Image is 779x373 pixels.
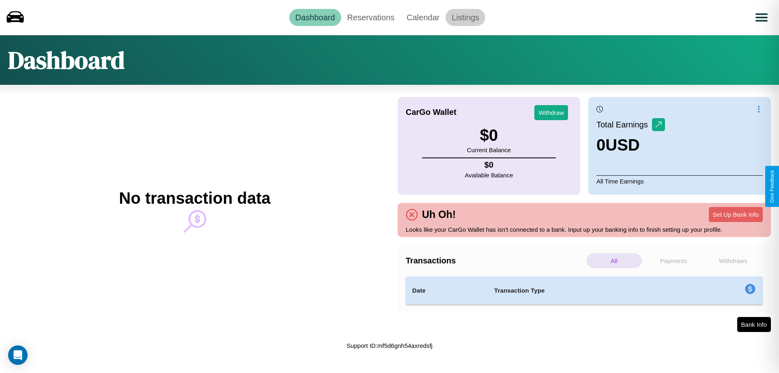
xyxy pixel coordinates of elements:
h3: 0 USD [596,136,665,154]
a: Dashboard [289,9,341,26]
h4: Date [412,286,481,295]
h4: CarGo Wallet [406,108,456,117]
p: Looks like your CarGo Wallet has isn't connected to a bank. Input up your banking info to finish ... [406,224,763,235]
h1: Dashboard [8,43,125,77]
h4: Uh Oh! [418,209,460,220]
table: simple table [406,276,763,305]
button: Bank Info [737,317,771,332]
p: Available Balance [465,170,513,181]
p: Total Earnings [596,117,652,132]
div: Give Feedback [769,170,775,203]
a: Reservations [341,9,401,26]
p: Withdraws [705,253,761,268]
h2: No transaction data [119,189,270,207]
h4: $ 0 [465,160,513,170]
button: Open menu [750,6,773,29]
h4: Transaction Type [494,286,678,295]
div: Open Intercom Messenger [8,345,28,365]
h4: Transactions [406,256,584,265]
button: Set Up Bank Info [709,207,763,222]
h3: $ 0 [467,126,511,144]
p: Payments [646,253,702,268]
p: All [586,253,642,268]
a: Listings [445,9,485,26]
a: Calendar [400,9,445,26]
p: Support ID: mf5d6gnh54axredsfj [346,340,433,351]
button: Withdraw [534,105,568,120]
p: All Time Earnings [596,175,763,187]
p: Current Balance [467,144,511,155]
